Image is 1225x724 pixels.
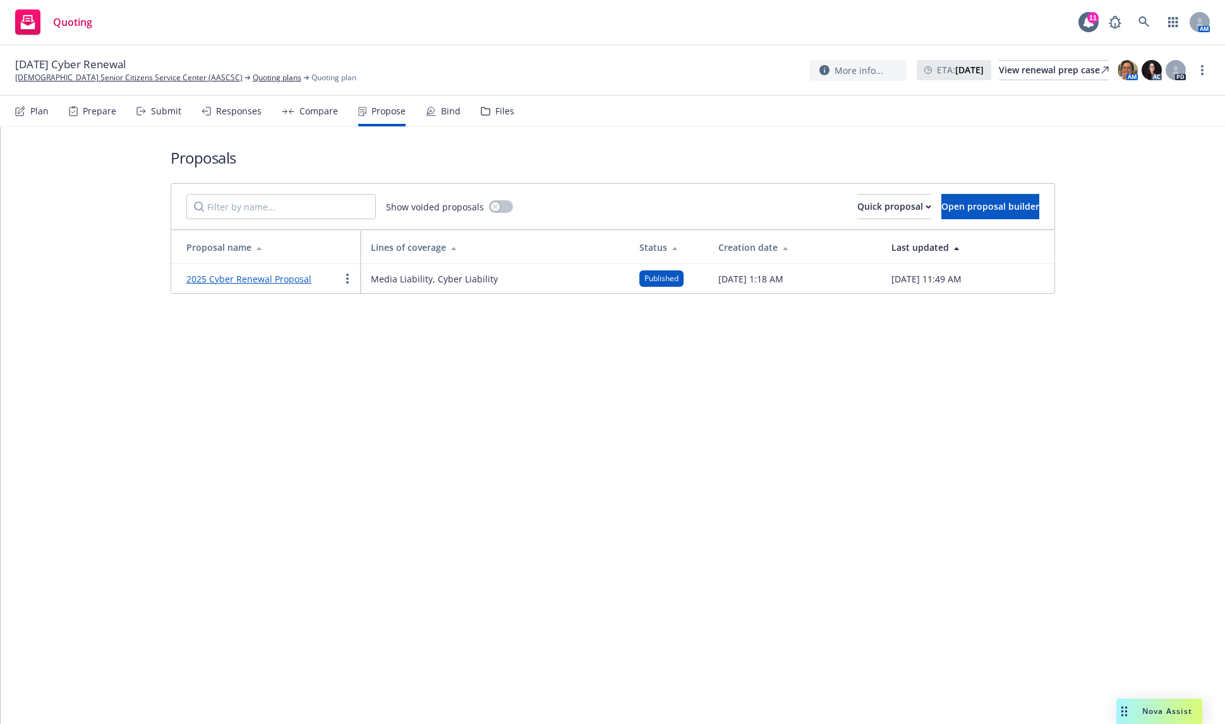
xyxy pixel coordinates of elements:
[941,200,1039,212] span: Open proposal builder
[216,106,262,116] div: Responses
[53,17,92,27] span: Quoting
[1161,9,1186,35] a: Switch app
[151,106,181,116] div: Submit
[1116,699,1202,724] button: Nova Assist
[253,72,301,83] a: Quoting plans
[83,106,116,116] div: Prepare
[1116,699,1132,724] div: Drag to move
[186,194,376,219] input: Filter by name...
[186,241,351,254] div: Proposal name
[639,241,698,254] div: Status
[10,4,97,40] a: Quoting
[371,106,406,116] div: Propose
[891,272,962,286] span: [DATE] 11:49 AM
[857,195,931,219] div: Quick proposal
[835,64,883,77] span: More info...
[999,61,1109,80] div: View renewal prep case
[441,106,461,116] div: Bind
[1118,60,1138,80] img: photo
[857,194,931,219] button: Quick proposal
[644,273,679,284] span: Published
[1102,9,1128,35] a: Report a Bug
[999,60,1109,80] a: View renewal prep case
[15,72,243,83] a: [DEMOGRAPHIC_DATA] Senior Citizens Service Center (AASCSC)
[937,63,984,76] span: ETA :
[1087,12,1099,23] div: 11
[299,106,338,116] div: Compare
[340,271,355,286] a: more
[891,241,1044,254] div: Last updated
[186,273,311,285] a: 2025 Cyber Renewal Proposal
[371,241,619,254] div: Lines of coverage
[495,106,514,116] div: Files
[941,194,1039,219] button: Open proposal builder
[1142,60,1162,80] img: photo
[718,241,871,254] div: Creation date
[1142,706,1192,716] span: Nova Assist
[809,60,907,81] button: More info...
[371,272,498,286] span: Media Liability, Cyber Liability
[1131,9,1157,35] a: Search
[311,72,356,83] span: Quoting plan
[1195,63,1210,78] a: more
[15,57,126,72] span: [DATE] Cyber Renewal
[171,147,1055,168] h1: Proposals
[30,106,49,116] div: Plan
[386,200,484,214] span: Show voided proposals
[955,64,984,76] strong: [DATE]
[718,272,783,286] span: [DATE] 1:18 AM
